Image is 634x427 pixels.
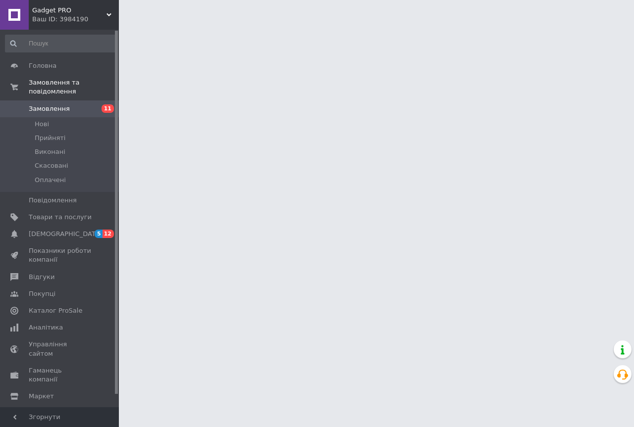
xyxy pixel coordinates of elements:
[29,289,55,298] span: Покупці
[29,273,54,282] span: Відгуки
[32,15,119,24] div: Ваш ID: 3984190
[29,78,119,96] span: Замовлення та повідомлення
[29,366,92,384] span: Гаманець компанії
[95,230,103,238] span: 5
[29,246,92,264] span: Показники роботи компанії
[29,196,77,205] span: Повідомлення
[35,176,66,185] span: Оплачені
[29,340,92,358] span: Управління сайтом
[5,35,117,52] input: Пошук
[103,230,114,238] span: 12
[35,147,65,156] span: Виконані
[35,120,49,129] span: Нові
[29,392,54,401] span: Маркет
[35,161,68,170] span: Скасовані
[29,323,63,332] span: Аналітика
[35,134,65,142] span: Прийняті
[29,306,82,315] span: Каталог ProSale
[29,213,92,222] span: Товари та послуги
[29,104,70,113] span: Замовлення
[32,6,106,15] span: Gadget PRO
[29,230,102,238] span: [DEMOGRAPHIC_DATA]
[29,61,56,70] span: Головна
[102,104,114,113] span: 11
